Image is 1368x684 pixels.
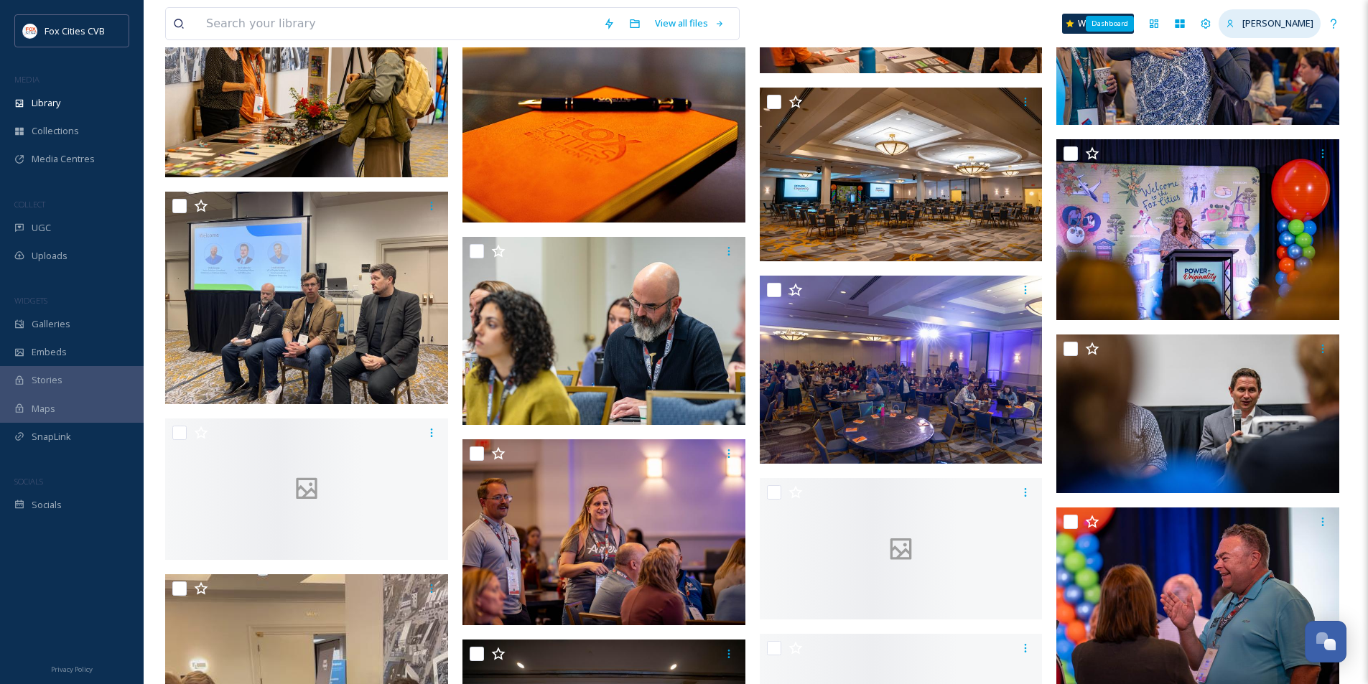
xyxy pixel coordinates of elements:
span: Fox Cities CVB [45,24,105,37]
span: Collections [32,124,79,138]
img: UMCVB - Motion Works Media (21).jpg [1056,139,1339,320]
img: images.png [23,24,37,38]
span: SnapLink [32,430,71,444]
input: Search your library [199,8,596,39]
img: UMCVB - Motion Works Media (15).jpg [462,237,745,426]
span: Privacy Policy [51,665,93,674]
img: UMCVB - Motion Works Media (17).jpg [1056,334,1339,493]
img: UCVB 2025 (11).jpeg [165,192,448,404]
span: SOCIALS [14,476,43,487]
img: UMCVB - Motion Works Media (11).jpg [462,439,745,624]
img: UMCVB - Motion Works Media (2).jpg [760,276,1043,464]
span: COLLECT [14,199,45,210]
span: UGC [32,221,51,235]
button: Open Chat [1305,621,1346,662]
span: [PERSON_NAME] [1242,17,1313,29]
span: Embeds [32,345,67,359]
a: [PERSON_NAME] [1219,9,1321,37]
span: MEDIA [14,74,39,85]
span: Stories [32,373,62,387]
a: View all files [648,9,732,37]
span: WIDGETS [14,295,47,306]
span: Maps [32,402,55,416]
img: UMCVB - Motion Works Media (6).jpg [760,88,1043,261]
span: Library [32,96,60,110]
span: Uploads [32,249,68,263]
a: Privacy Policy [51,660,93,677]
span: Socials [32,498,62,512]
div: Dashboard [1086,16,1134,32]
a: Dashboard [1141,11,1167,37]
span: Media Centres [32,152,95,166]
span: Galleries [32,317,70,331]
a: What's New [1062,14,1134,34]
